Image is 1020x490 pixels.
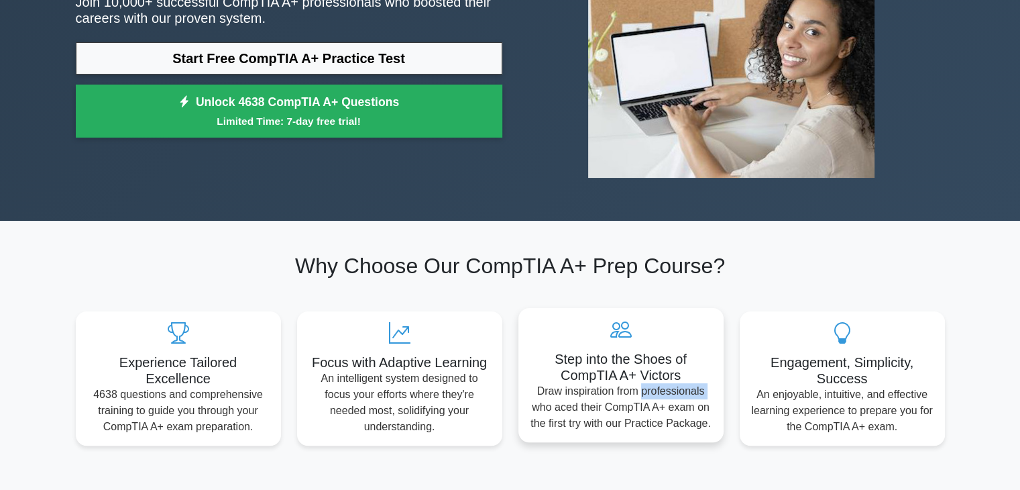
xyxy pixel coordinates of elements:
small: Limited Time: 7-day free trial! [93,113,486,129]
h5: Experience Tailored Excellence [87,354,270,387]
p: Draw inspiration from professionals who aced their CompTIA A+ exam on the first try with our Prac... [529,383,713,432]
p: 4638 questions and comprehensive training to guide you through your CompTIA A+ exam preparation. [87,387,270,435]
a: Start Free CompTIA A+ Practice Test [76,42,502,75]
p: An intelligent system designed to focus your efforts where they're needed most, solidifying your ... [308,371,492,435]
h5: Focus with Adaptive Learning [308,354,492,371]
h5: Step into the Shoes of CompTIA A+ Victors [529,351,713,383]
h2: Why Choose Our CompTIA A+ Prep Course? [76,253,945,279]
p: An enjoyable, intuitive, and effective learning experience to prepare you for the CompTIA A+ exam. [750,387,934,435]
h5: Engagement, Simplicity, Success [750,354,934,387]
a: Unlock 4638 CompTIA A+ QuestionsLimited Time: 7-day free trial! [76,85,502,138]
